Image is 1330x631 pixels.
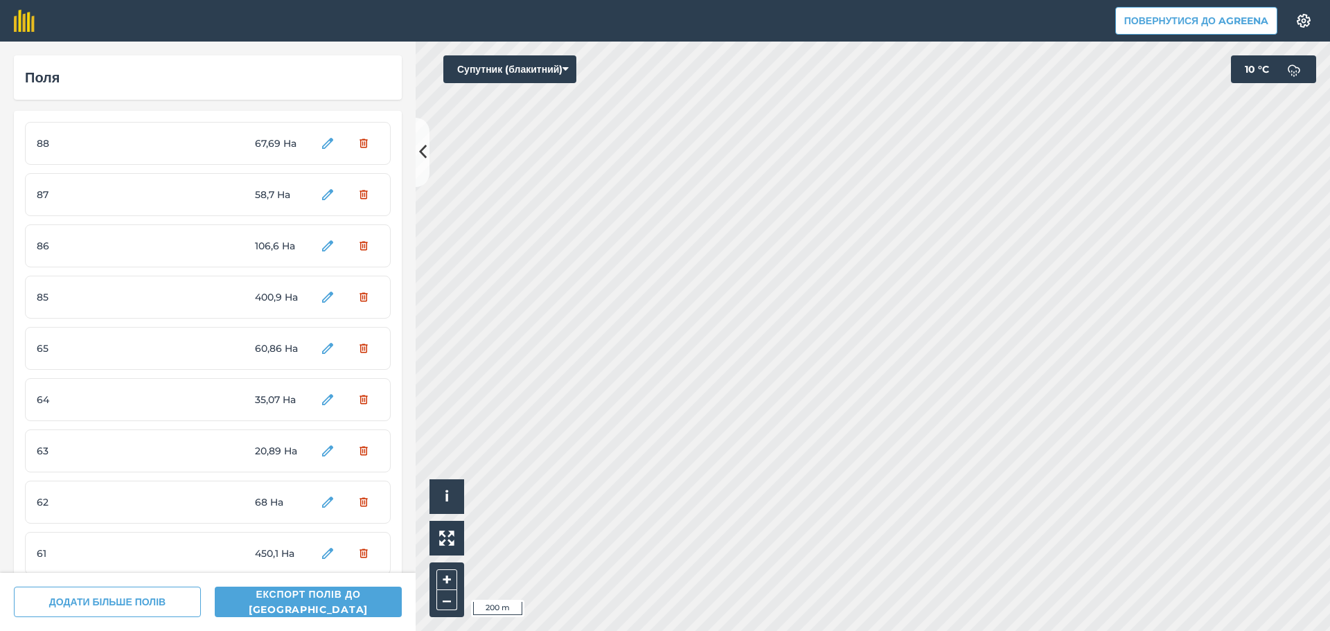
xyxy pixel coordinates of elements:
[255,443,307,459] span: 20,89 Ha
[255,136,307,151] span: 67,69 Ha
[1115,7,1277,35] button: Повернутися до Agreena
[37,187,141,202] span: 87
[14,10,35,32] img: fieldmargin Логотип
[255,238,307,254] span: 106,6 Ha
[37,238,141,254] span: 86
[37,392,141,407] span: 64
[255,392,307,407] span: 35,07 Ha
[436,569,457,590] button: +
[1231,55,1316,83] button: 10 °C
[443,55,576,83] button: Супутник (блакитний)
[215,587,402,617] button: Експорт полів до [GEOGRAPHIC_DATA]
[25,66,391,89] div: Поля
[37,546,141,561] span: 61
[37,443,141,459] span: 63
[1280,55,1308,83] img: svg+xml;base64,PD94bWwgdmVyc2lvbj0iMS4wIiBlbmNvZGluZz0idXRmLTgiPz4KPCEtLSBHZW5lcmF0b3I6IEFkb2JlIE...
[1295,14,1312,28] img: A cog icon
[255,187,307,202] span: 58,7 Ha
[37,136,141,151] span: 88
[37,341,141,356] span: 65
[445,488,449,505] span: i
[14,587,201,617] button: ДОДАТИ БІЛЬШЕ ПОЛІВ
[255,341,307,356] span: 60,86 Ha
[439,531,454,546] img: Four arrows, one pointing top left, one top right, one bottom right and the last bottom left
[429,479,464,514] button: i
[255,495,307,510] span: 68 Ha
[436,590,457,610] button: –
[37,495,141,510] span: 62
[1245,55,1269,83] span: 10 ° C
[37,290,141,305] span: 85
[255,546,307,561] span: 450,1 Ha
[255,290,307,305] span: 400,9 Ha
